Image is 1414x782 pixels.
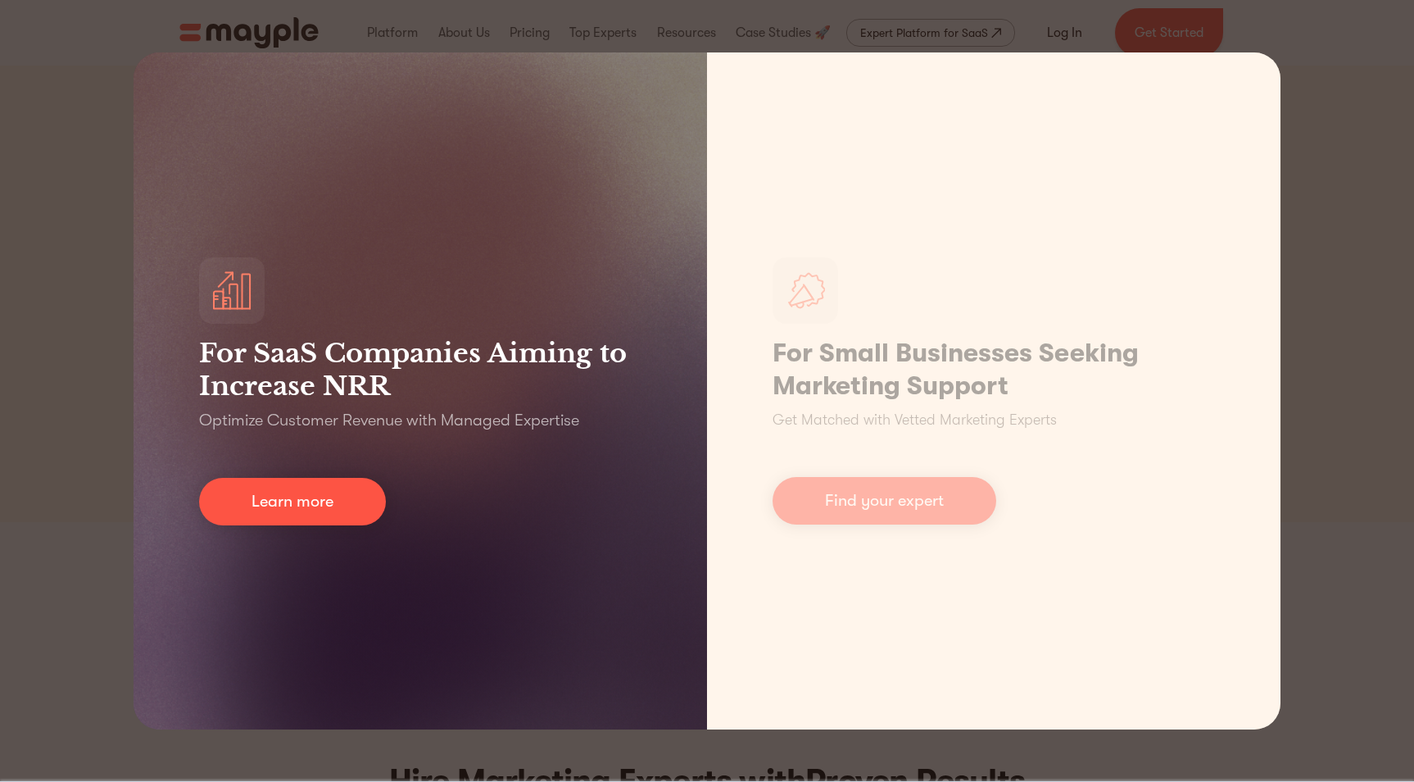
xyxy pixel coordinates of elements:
a: Learn more [199,478,386,525]
h3: For SaaS Companies Aiming to Increase NRR [199,337,641,402]
p: Get Matched with Vetted Marketing Experts [773,409,1057,431]
a: Find your expert [773,477,996,525]
p: Optimize Customer Revenue with Managed Expertise [199,409,579,432]
h1: For Small Businesses Seeking Marketing Support [773,337,1215,402]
